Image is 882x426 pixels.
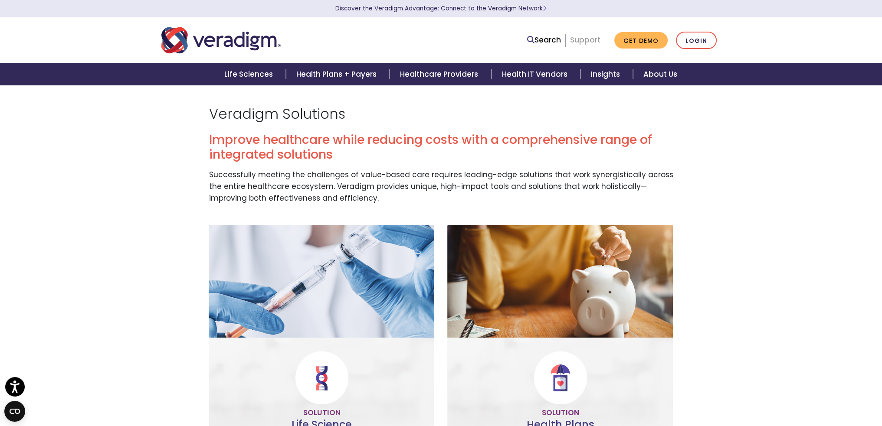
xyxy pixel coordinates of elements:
a: Health Plans + Payers [286,63,390,85]
iframe: Drift Chat Widget [716,364,872,416]
p: Successfully meeting the challenges of value-based care requires leading-edge solutions that work... [209,169,673,205]
a: Insights [580,63,633,85]
a: Health IT Vendors [492,63,580,85]
a: Healthcare Providers [390,63,491,85]
h1: Veradigm Solutions [209,106,673,122]
span: Learn More [543,4,547,13]
p: Solution [216,407,427,419]
a: Support [570,35,600,45]
img: Veradigm logo [161,26,281,55]
a: Login [676,32,717,49]
button: Open CMP widget [4,401,25,422]
a: About Us [633,63,688,85]
p: Solution [454,407,666,419]
a: Discover the Veradigm Advantage: Connect to the Veradigm NetworkLearn More [335,4,547,13]
a: Search [527,34,561,46]
a: Life Sciences [214,63,286,85]
h2: Improve healthcare while reducing costs with a comprehensive range of integrated solutions [209,133,673,162]
a: Get Demo [614,32,668,49]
